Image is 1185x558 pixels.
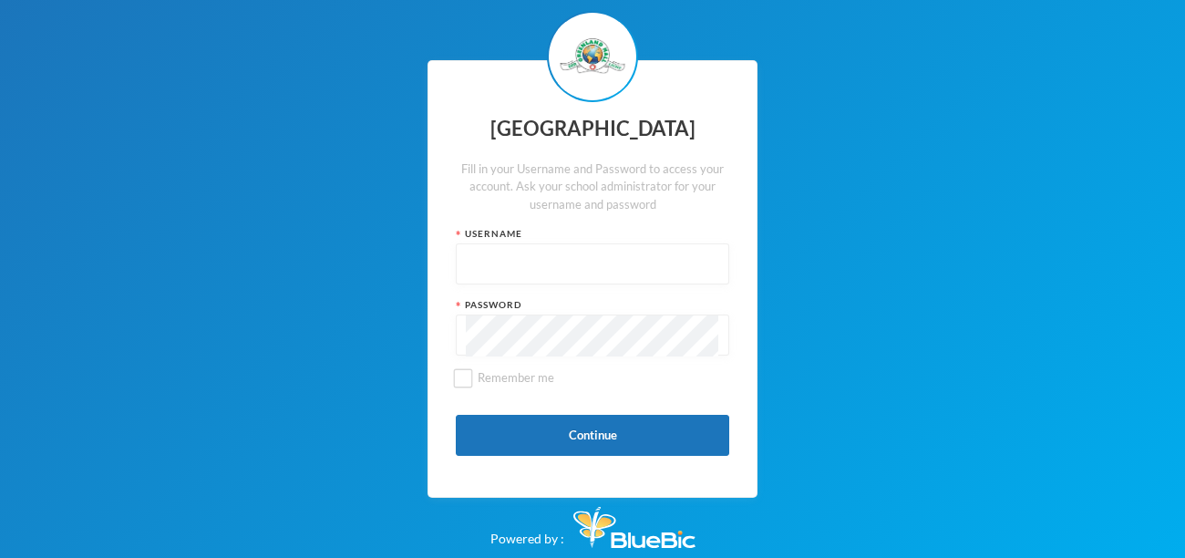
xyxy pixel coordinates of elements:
[490,498,696,548] div: Powered by :
[456,160,729,214] div: Fill in your Username and Password to access your account. Ask your school administrator for your...
[456,227,729,241] div: Username
[456,111,729,147] div: [GEOGRAPHIC_DATA]
[456,415,729,456] button: Continue
[470,370,562,385] span: Remember me
[456,298,729,312] div: Password
[573,507,696,548] img: Bluebic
